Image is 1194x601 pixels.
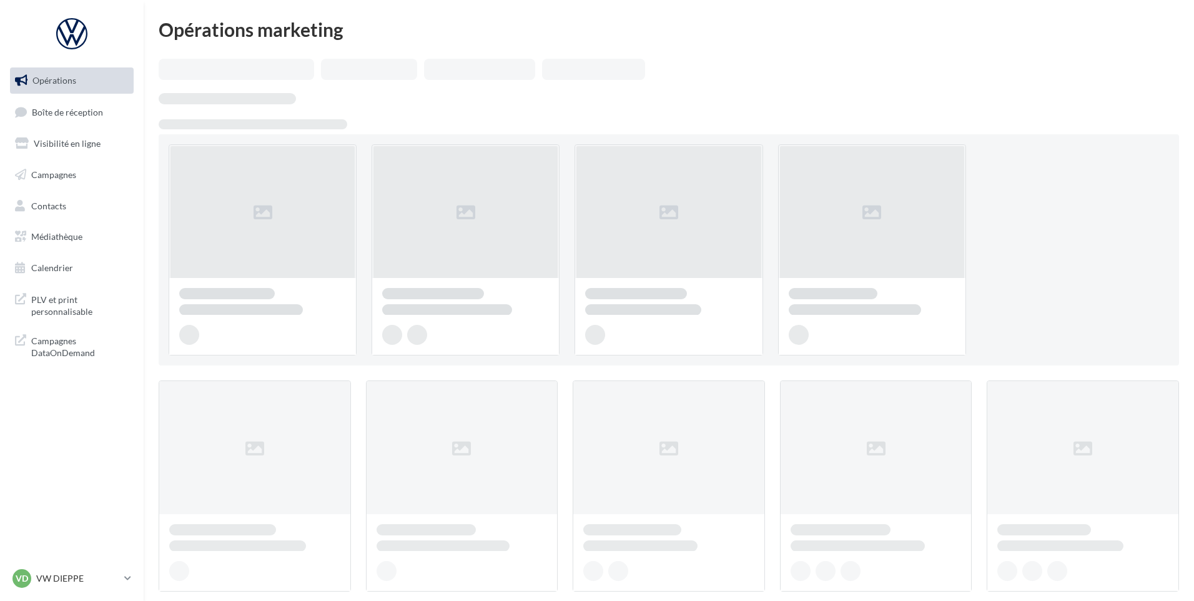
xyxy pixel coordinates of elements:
span: PLV et print personnalisable [31,291,129,318]
span: Calendrier [31,262,73,273]
a: Contacts [7,193,136,219]
span: Visibilité en ligne [34,138,101,149]
a: Opérations [7,67,136,94]
span: Campagnes DataOnDemand [31,332,129,359]
span: Contacts [31,200,66,211]
div: Opérations marketing [159,20,1179,39]
span: Campagnes [31,169,76,180]
a: Campagnes [7,162,136,188]
a: PLV et print personnalisable [7,286,136,323]
a: Campagnes DataOnDemand [7,327,136,364]
p: VW DIEPPE [36,572,119,585]
a: VD VW DIEPPE [10,567,134,590]
span: VD [16,572,28,585]
a: Visibilité en ligne [7,131,136,157]
span: Boîte de réception [32,106,103,117]
a: Calendrier [7,255,136,281]
a: Médiathèque [7,224,136,250]
a: Boîte de réception [7,99,136,126]
span: Médiathèque [31,231,82,242]
span: Opérations [32,75,76,86]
